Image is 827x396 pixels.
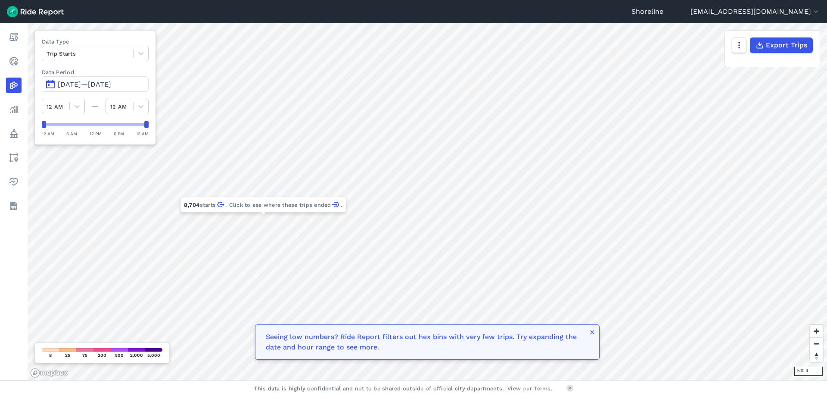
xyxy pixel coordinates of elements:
span: [DATE]—[DATE] [58,80,111,88]
a: Realtime [6,53,22,69]
canvas: Map [28,23,827,380]
span: Export Trips [766,40,807,50]
button: [EMAIL_ADDRESS][DOMAIN_NAME] [690,6,820,17]
a: Report [6,29,22,45]
div: 12 PM [90,130,102,137]
img: Ride Report [7,6,64,17]
button: Reset bearing to north [810,350,823,362]
a: Shoreline [631,6,663,17]
button: Zoom in [810,325,823,337]
div: — [85,101,106,112]
a: Analyze [6,102,22,117]
label: Data Type [42,37,149,46]
a: Datasets [6,198,22,214]
a: Heatmaps [6,78,22,93]
a: Policy [6,126,22,141]
div: 6 AM [66,130,77,137]
a: Areas [6,150,22,165]
div: 12 AM [136,130,149,137]
button: [DATE]—[DATE] [42,76,149,92]
button: Export Trips [750,37,813,53]
label: Data Period [42,68,149,76]
a: View our Terms. [507,384,553,393]
a: Health [6,174,22,190]
div: 500 ft [794,367,823,376]
button: Zoom out [810,337,823,350]
div: 12 AM [42,130,54,137]
a: Mapbox logo [30,368,68,378]
div: 6 PM [114,130,124,137]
